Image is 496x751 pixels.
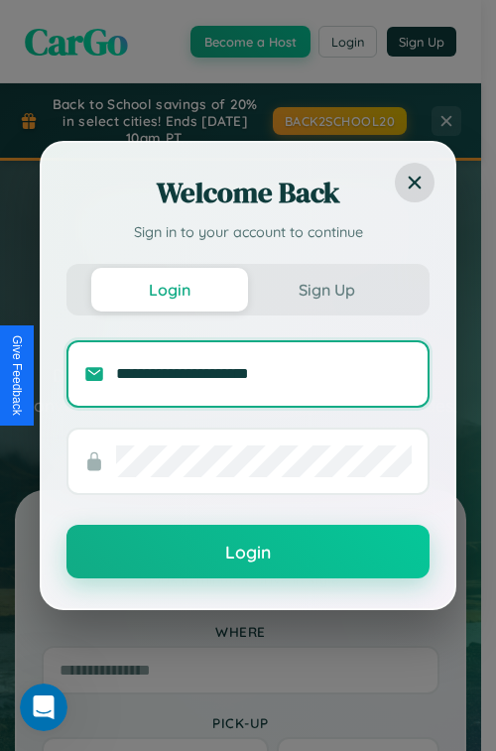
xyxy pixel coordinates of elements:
[66,525,430,578] button: Login
[66,222,430,244] p: Sign in to your account to continue
[10,335,24,416] div: Give Feedback
[248,268,405,312] button: Sign Up
[20,684,67,731] iframe: Intercom live chat
[91,268,248,312] button: Login
[66,173,430,212] h2: Welcome Back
